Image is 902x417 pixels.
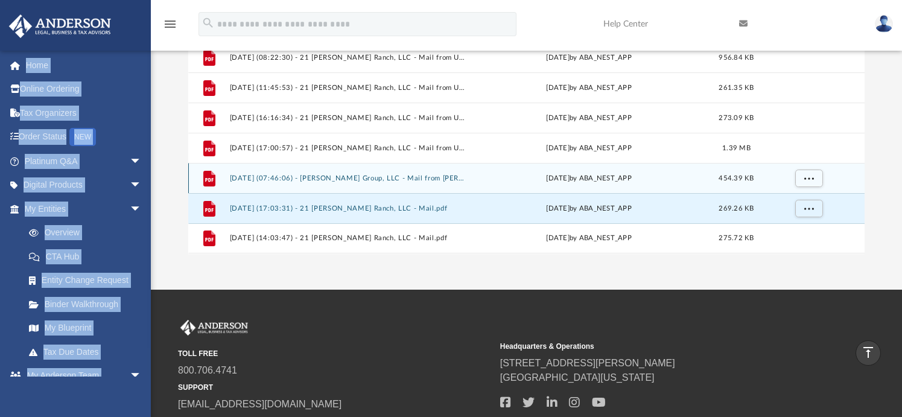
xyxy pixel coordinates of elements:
[230,84,466,92] button: [DATE] (11:45:53) - 21 [PERSON_NAME] Ranch, LLC - Mail from University [PERSON_NAME] Homeowners A...
[17,269,160,293] a: Entity Change Request
[8,149,160,173] a: Platinum Q&Aarrow_drop_down
[17,316,154,340] a: My Blueprint
[17,340,160,364] a: Tax Due Dates
[719,54,754,61] span: 956.84 KB
[500,372,655,383] a: [GEOGRAPHIC_DATA][US_STATE]
[875,15,893,33] img: User Pic
[795,170,823,188] button: More options
[719,175,754,182] span: 454.39 KB
[8,101,160,125] a: Tax Organizers
[130,173,154,198] span: arrow_drop_down
[5,14,115,38] img: Anderson Advisors Platinum Portal
[8,125,160,150] a: Order StatusNEW
[471,113,707,124] div: [DATE] by ABA_NEST_APP
[230,54,466,62] button: [DATE] (08:22:30) - 21 [PERSON_NAME] Ranch, LLC - Mail from University [PERSON_NAME] Homeowners A...
[719,205,754,212] span: 269.26 KB
[17,221,160,245] a: Overview
[163,17,177,31] i: menu
[471,83,707,94] div: [DATE] by ABA_NEST_APP
[8,197,160,221] a: My Entitiesarrow_drop_down
[69,128,96,146] div: NEW
[719,115,754,121] span: 273.09 KB
[471,173,707,184] div: [DATE] by ABA_NEST_APP
[856,340,881,366] a: vertical_align_top
[188,4,865,253] div: grid
[230,174,466,182] button: [DATE] (07:46:06) - [PERSON_NAME] Group, LLC - Mail from [PERSON_NAME].pdf
[130,364,154,389] span: arrow_drop_down
[230,144,466,152] button: [DATE] (17:00:57) - 21 [PERSON_NAME] Ranch, LLC - Mail from University [PERSON_NAME] Homeowners A...
[17,292,160,316] a: Binder Walkthrough
[17,244,160,269] a: CTA Hub
[178,382,492,393] small: SUPPORT
[471,143,707,154] div: [DATE] by ABA_NEST_APP
[471,53,707,63] div: [DATE] by ABA_NEST_APP
[861,345,875,360] i: vertical_align_top
[719,235,754,242] span: 275.72 KB
[230,114,466,122] button: [DATE] (16:16:34) - 21 [PERSON_NAME] Ranch, LLC - Mail from University [PERSON_NAME] Homeowners A...
[130,197,154,221] span: arrow_drop_down
[178,348,492,359] small: TOLL FREE
[178,320,250,336] img: Anderson Advisors Platinum Portal
[178,399,341,409] a: [EMAIL_ADDRESS][DOMAIN_NAME]
[230,235,466,243] button: [DATE] (14:03:47) - 21 [PERSON_NAME] Ranch, LLC - Mail.pdf
[230,205,466,212] button: [DATE] (17:03:31) - 21 [PERSON_NAME] Ranch, LLC - Mail.pdf
[130,149,154,174] span: arrow_drop_down
[8,364,154,388] a: My Anderson Teamarrow_drop_down
[8,53,160,77] a: Home
[719,84,754,91] span: 261.35 KB
[500,358,675,368] a: [STREET_ADDRESS][PERSON_NAME]
[8,173,160,197] a: Digital Productsarrow_drop_down
[722,145,751,151] span: 1.39 MB
[795,200,823,218] button: More options
[471,234,707,244] div: [DATE] by ABA_NEST_APP
[471,203,707,214] div: [DATE] by ABA_NEST_APP
[163,23,177,31] a: menu
[8,77,160,101] a: Online Ordering
[500,341,814,352] small: Headquarters & Operations
[178,365,237,375] a: 800.706.4741
[202,16,215,30] i: search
